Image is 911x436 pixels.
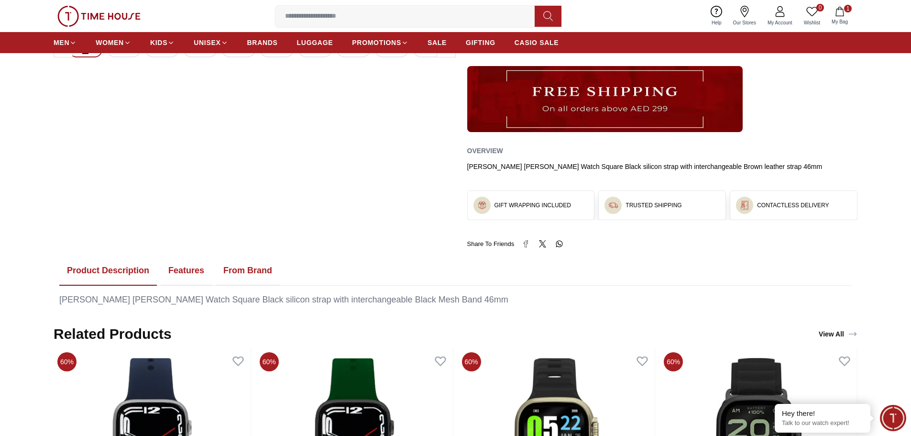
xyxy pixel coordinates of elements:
span: Our Stores [729,19,760,26]
div: [PERSON_NAME] [PERSON_NAME] Watch Square Black silicon strap with interchangeable Brown leather s... [467,162,858,171]
img: ... [467,66,743,132]
a: Help [706,4,727,28]
img: ... [57,6,141,27]
div: Chat Widget [880,405,906,431]
a: CASIO SALE [515,34,559,51]
a: Our Stores [727,4,762,28]
img: ... [477,201,487,210]
span: My Account [764,19,796,26]
span: Help [708,19,725,26]
button: 1My Bag [826,5,854,27]
a: KIDS [150,34,175,51]
span: 60% [664,352,683,371]
span: 60% [57,352,77,371]
button: Features [161,256,212,286]
span: 1 [844,5,852,12]
span: 60% [462,352,481,371]
span: MEN [54,38,69,47]
button: From Brand [216,256,280,286]
a: UNISEX [194,34,228,51]
h3: GIFT WRAPPING INCLUDED [494,201,571,209]
span: PROMOTIONS [352,38,401,47]
span: WOMEN [96,38,124,47]
a: MEN [54,34,77,51]
a: PROMOTIONS [352,34,408,51]
span: SALE [428,38,447,47]
a: 0Wishlist [798,4,826,28]
a: LUGGAGE [297,34,333,51]
span: 60% [260,352,279,371]
h3: TRUSTED SHIPPING [626,201,681,209]
p: Talk to our watch expert! [782,419,863,427]
span: LUGGAGE [297,38,333,47]
button: Product Description [59,256,157,286]
span: 0 [816,4,824,11]
a: View All [817,327,859,341]
span: GIFTING [466,38,495,47]
a: BRANDS [247,34,278,51]
span: My Bag [828,18,852,25]
h2: Overview [467,144,503,158]
span: Share To Friends [467,239,515,249]
div: Hey there! [782,409,863,418]
div: [PERSON_NAME] [PERSON_NAME] Watch Square Black silicon strap with interchangeable Black Mesh Band... [59,293,852,306]
span: CASIO SALE [515,38,559,47]
span: BRANDS [247,38,278,47]
a: SALE [428,34,447,51]
div: View All [819,329,857,339]
h2: Related Products [54,325,172,343]
span: Wishlist [800,19,824,26]
img: ... [608,201,618,210]
span: UNISEX [194,38,220,47]
h3: CONTACTLESS DELIVERY [757,201,829,209]
a: GIFTING [466,34,495,51]
span: KIDS [150,38,167,47]
img: ... [740,201,749,210]
a: WOMEN [96,34,131,51]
